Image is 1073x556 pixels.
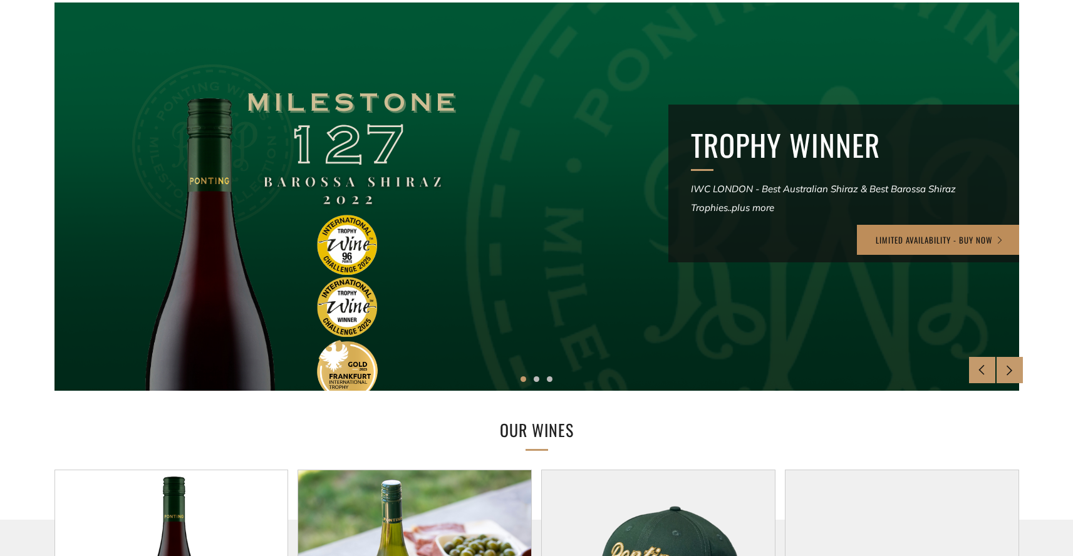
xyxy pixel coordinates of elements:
button: 2 [534,376,539,382]
h2: TROPHY WINNER [691,127,997,163]
h2: OUR WINES [330,417,744,443]
em: IWC LONDON - Best Australian Shiraz & Best Barossa Shiraz Trophies..plus more [691,183,956,214]
a: LIMITED AVAILABILITY - BUY NOW [857,225,1023,255]
button: 1 [521,376,526,382]
button: 3 [547,376,552,382]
